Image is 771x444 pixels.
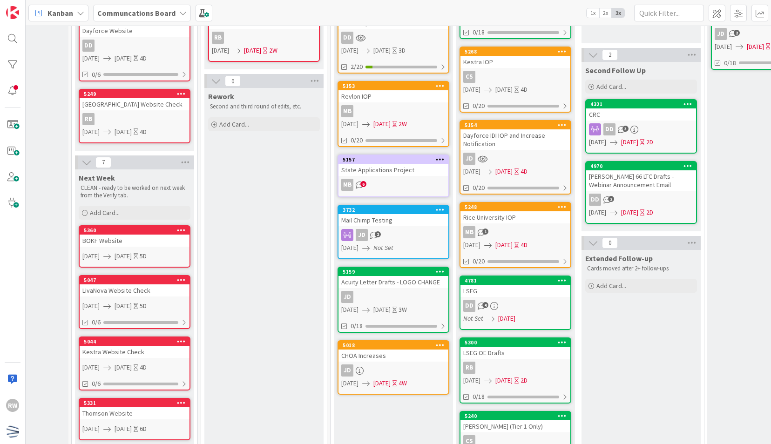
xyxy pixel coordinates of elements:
span: [DATE] [244,46,261,55]
div: JD [341,364,353,377]
div: 4781LSEG [460,276,570,297]
span: 0/20 [351,135,363,145]
div: 5018CHOA Increases [338,341,448,362]
div: DD [603,123,615,135]
span: 0/18 [473,392,485,402]
span: [DATE] [341,46,358,55]
div: DD [586,123,696,135]
span: Next Week [79,173,115,182]
span: [DATE] [589,137,606,147]
div: 5360 [80,226,189,235]
div: 5300LSEG OE Drafts [460,338,570,359]
div: 3732 [338,206,448,214]
span: [DATE] [115,251,132,261]
div: MB [338,179,448,191]
div: Dayforce Website [80,16,189,37]
div: 5157 [338,155,448,164]
div: 4W [399,378,407,388]
div: Rice University IOP [460,211,570,223]
div: RB [463,362,475,374]
div: State Applications Project [338,164,448,176]
b: Communcations Board [97,8,176,18]
div: DD [341,32,353,44]
span: [DATE] [82,54,100,63]
div: Revlon IOP [338,90,448,102]
div: [PERSON_NAME] 66 LTC Drafts - Webinar Announcement Email [586,170,696,191]
div: 2D [646,208,653,217]
div: 5159 [343,269,448,275]
p: CLEAN - ready to be worked on next week from the Verify tab. [81,184,189,200]
div: JD [463,153,475,165]
div: 5044Kestra Website Check [80,337,189,358]
div: 4781 [460,276,570,285]
div: 5157 [343,156,448,163]
div: 4970[PERSON_NAME] 66 LTC Drafts - Webinar Announcement Email [586,162,696,191]
div: 5153 [343,83,448,89]
span: [DATE] [463,167,480,176]
div: 6D [140,424,147,434]
div: 5047LivaNova Website Check [80,276,189,296]
span: [DATE] [498,314,515,323]
span: 0 [602,237,618,249]
span: 2 [608,196,614,202]
div: MB [338,105,448,117]
div: DD [589,194,601,206]
div: 5153Revlon IOP [338,82,448,102]
div: 4D [521,240,528,250]
span: [DATE] [463,240,480,250]
div: DD [460,300,570,312]
div: 5018 [343,342,448,349]
div: 5154 [465,122,570,128]
div: 5268Kestra IOP [460,47,570,68]
div: 5360 [84,227,189,234]
div: DD [463,300,475,312]
span: [DATE] [341,378,358,388]
span: [DATE] [115,54,132,63]
div: LSEG [460,285,570,297]
div: 4321 [590,101,696,108]
span: Add Card... [219,120,249,128]
div: Thomson Website [80,407,189,419]
div: 5248 [460,203,570,211]
div: Dayforce Website [80,25,189,37]
span: [DATE] [82,301,100,311]
span: [DATE] [212,46,229,55]
div: 2D [521,376,528,385]
div: 3D [399,46,406,55]
div: 5153 [338,82,448,90]
div: 2D [646,137,653,147]
span: 0/6 [92,317,101,327]
span: 6 [360,181,366,187]
div: BOKF Website [80,235,189,247]
span: [DATE] [495,167,513,176]
div: 5300 [460,338,570,347]
div: 5047 [80,276,189,284]
span: Rework [208,92,234,101]
div: 5240[PERSON_NAME] (Tier 1 Only) [460,412,570,432]
span: [DATE] [82,363,100,372]
span: Kanban [47,7,73,19]
span: 0/20 [473,256,485,266]
span: Add Card... [596,82,626,91]
div: 4781 [465,277,570,284]
div: 3W [399,305,407,315]
div: JD [341,291,353,303]
span: [DATE] [495,85,513,94]
div: CHOA Increases [338,350,448,362]
div: MB [341,105,353,117]
span: [DATE] [621,208,638,217]
span: 0/20 [473,101,485,111]
span: 1x [587,8,599,18]
div: 4970 [590,163,696,169]
div: 5044 [84,338,189,345]
span: 0/18 [724,58,736,68]
div: 5248 [465,204,570,210]
span: [DATE] [82,424,100,434]
span: [DATE] [373,119,391,129]
div: DD [586,194,696,206]
div: JD [338,229,448,241]
span: [DATE] [715,42,732,52]
span: 2x [599,8,612,18]
div: DD [80,40,189,52]
div: 5154Dayforce IDI IOP and Increase Notification [460,121,570,150]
